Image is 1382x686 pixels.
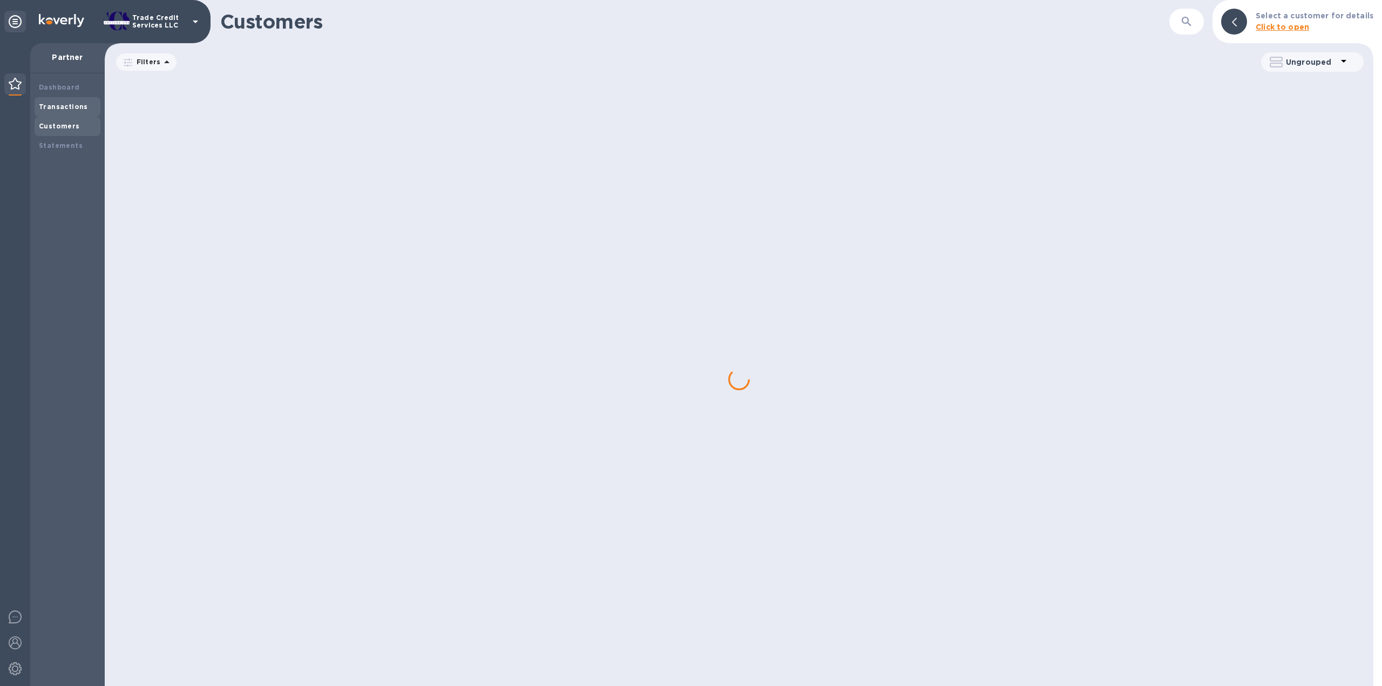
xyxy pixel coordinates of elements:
b: Statements [39,141,83,150]
p: Partner [39,52,96,63]
div: Unpin categories [4,11,26,32]
b: Click to open [1256,23,1309,31]
b: Dashboard [39,83,80,91]
b: Select a customer for details [1256,11,1373,20]
b: Transactions [39,103,88,111]
h1: Customers [220,10,1169,33]
p: Filters [132,57,160,66]
img: Partner [9,78,22,90]
p: Ungrouped [1286,57,1337,67]
p: Trade Credit Services LLC [132,14,186,29]
img: Logo [39,14,84,27]
b: Customers [39,122,80,130]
